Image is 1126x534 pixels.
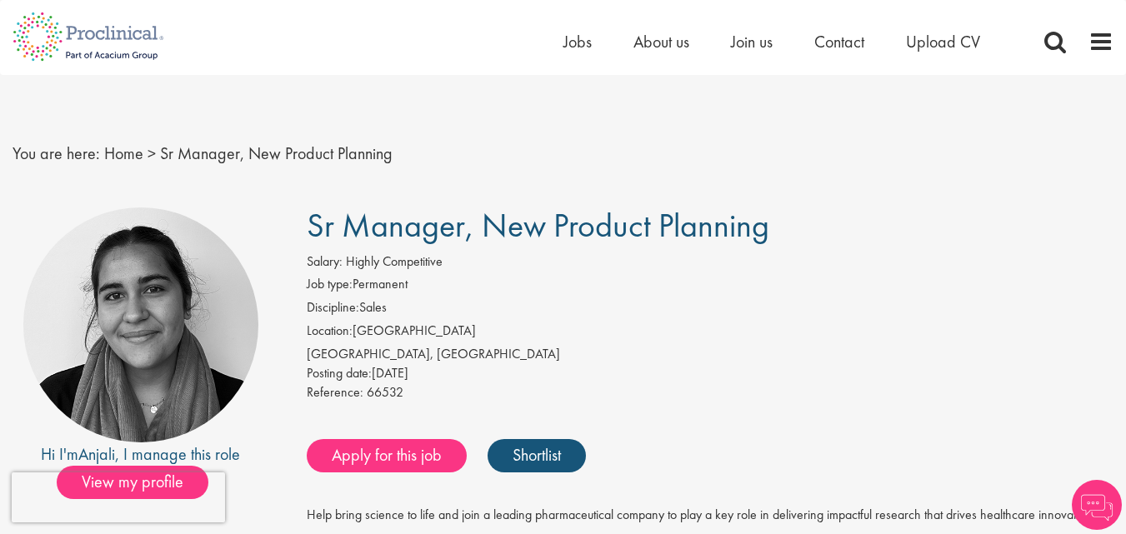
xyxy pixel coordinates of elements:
[78,443,115,465] a: Anjali
[57,469,225,491] a: View my profile
[307,322,1113,345] li: [GEOGRAPHIC_DATA]
[13,442,269,467] div: Hi I'm , I manage this role
[1072,480,1122,530] img: Chatbot
[367,383,403,401] span: 66532
[307,275,1113,298] li: Permanent
[12,472,225,522] iframe: reCAPTCHA
[346,252,443,270] span: Highly Competitive
[307,298,1113,322] li: Sales
[307,252,343,272] label: Salary:
[307,275,353,294] label: Job type:
[307,345,1113,364] div: [GEOGRAPHIC_DATA], [GEOGRAPHIC_DATA]
[906,31,980,52] a: Upload CV
[307,506,1113,525] p: Help bring science to life and join a leading pharmaceutical company to play a key role in delive...
[160,142,393,164] span: Sr Manager, New Product Planning
[104,142,143,164] a: breadcrumb link
[148,142,156,164] span: >
[13,142,100,164] span: You are here:
[307,364,372,382] span: Posting date:
[563,31,592,52] a: Jobs
[488,439,586,472] a: Shortlist
[731,31,773,52] a: Join us
[307,439,467,472] a: Apply for this job
[307,298,359,317] label: Discipline:
[307,322,353,341] label: Location:
[23,207,258,442] img: imeage of recruiter Anjali Parbhu
[814,31,864,52] a: Contact
[307,364,1113,383] div: [DATE]
[57,466,208,499] span: View my profile
[307,383,363,402] label: Reference:
[633,31,689,52] a: About us
[307,204,769,247] span: Sr Manager, New Product Planning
